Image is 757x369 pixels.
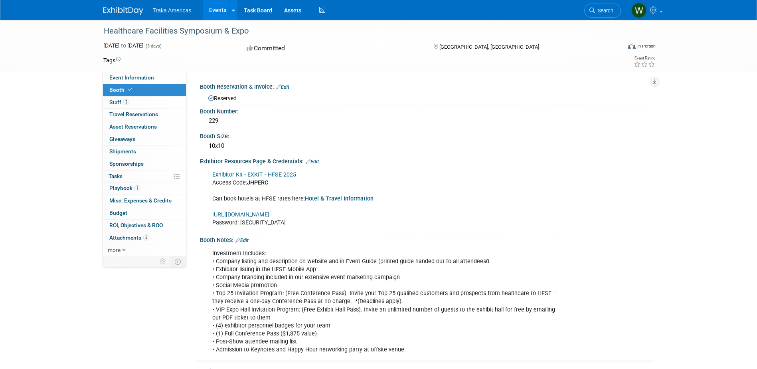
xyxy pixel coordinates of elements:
span: Booth [109,87,134,93]
div: Event Rating [634,56,655,60]
div: Booth Reservation & Invoice: [200,81,654,91]
span: Shipments [109,148,136,155]
div: 229 [206,115,648,127]
a: Sponsorships [103,158,186,170]
span: Budget [109,210,127,216]
a: Asset Reservations [103,121,186,133]
div: Healthcare Facilities Symposium & Expo [101,24,609,38]
a: Event Information [103,72,186,84]
a: Tasks [103,171,186,183]
span: (3 days) [145,44,162,49]
div: Event Format [574,42,656,54]
span: Giveaways [109,136,135,142]
div: Booth Size: [200,130,654,140]
span: 2 [123,99,129,105]
span: Attachments [109,234,149,241]
a: Playbook1 [103,183,186,194]
a: Edit [306,159,319,165]
span: Misc. Expenses & Credits [109,197,172,204]
div: In-Person [637,43,656,49]
div: 10x10 [206,140,648,152]
a: Giveaways [103,133,186,145]
td: Personalize Event Tab Strip [156,256,170,267]
a: Travel Reservations [103,109,186,121]
a: Shipments [103,146,186,158]
i: Booth reservation complete [128,87,132,92]
div: Exhibitor Resources Page & Credentials: [200,155,654,166]
a: Misc. Expenses & Credits [103,195,186,207]
b: JHPERC [247,179,268,186]
div: Booth Number: [200,105,654,115]
span: to [120,42,127,49]
span: Tasks [109,173,123,179]
a: Attachments3 [103,232,186,244]
span: [DATE] [DATE] [103,42,144,49]
span: Traka Americas [153,7,192,14]
a: Exhibitor Kit - EXKIT - HFSE 2025 [212,171,296,178]
b: Hotel & Travel Information [305,195,374,202]
span: Staff [109,99,129,105]
a: Edit [235,238,249,243]
span: Asset Reservations [109,123,157,130]
a: Search [584,4,621,18]
span: Sponsorships [109,161,144,167]
span: Playbook [109,185,140,191]
span: more [108,247,121,253]
td: Tags [103,56,121,64]
a: Hotel & Travel Information [305,195,375,202]
a: [URL][DOMAIN_NAME] [212,211,269,218]
a: Booth [103,84,186,96]
div: Investment Includes: • Company listing and description on website and in Event Guide (printed gui... [207,246,566,358]
a: Edit [276,84,289,90]
div: Booth Notes: [200,234,654,244]
div: Reserved [206,92,648,102]
div: Committed [244,42,421,56]
a: ROI, Objectives & ROO [103,220,186,232]
span: 1 [134,185,140,191]
span: Event Information [109,74,154,81]
span: [GEOGRAPHIC_DATA], [GEOGRAPHIC_DATA] [439,44,539,50]
img: William Knowles [631,3,646,18]
span: Search [595,8,613,14]
img: ExhibitDay [103,7,143,15]
a: more [103,244,186,256]
div: Access Code: Can book hotels at HFSE rates here: Password: [SECURITY_DATA] [207,167,566,231]
a: Staff2 [103,97,186,109]
span: ROI, Objectives & ROO [109,222,163,228]
a: Budget [103,207,186,219]
span: 3 [143,234,149,240]
td: Toggle Event Tabs [170,256,186,267]
img: Format-Inperson.png [628,43,636,49]
span: Travel Reservations [109,111,158,117]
